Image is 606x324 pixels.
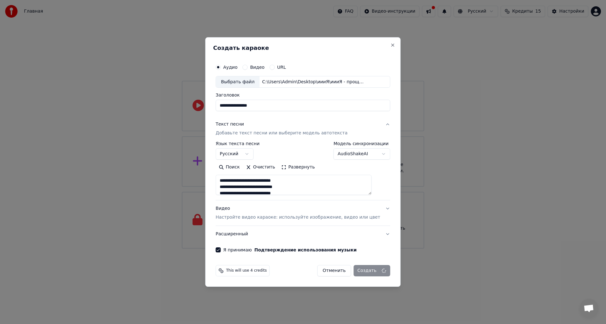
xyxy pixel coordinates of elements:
div: Выбрать файл [216,76,259,88]
label: Аудио [223,65,237,69]
p: Добавьте текст песни или выберите модель автотекста [216,130,348,137]
p: Настройте видео караоке: используйте изображение, видео или цвет [216,214,380,221]
div: Видео [216,206,380,221]
div: C:\Users\Admin\Desktop\иииЯ\иииЯ - прощальная.mp3 [259,79,367,85]
label: URL [277,65,286,69]
span: This will use 4 credits [226,268,267,273]
button: ВидеоНастройте видео караоке: используйте изображение, видео или цвет [216,201,390,226]
label: Я принимаю [223,248,357,252]
div: Текст песниДобавьте текст песни или выберите модель автотекста [216,142,390,200]
button: Я принимаю [254,248,357,252]
label: Язык текста песни [216,142,259,146]
button: Развернуть [278,162,318,173]
label: Заголовок [216,93,390,97]
button: Поиск [216,162,243,173]
h2: Создать караоке [213,45,393,51]
label: Видео [250,65,264,69]
button: Расширенный [216,226,390,242]
div: Текст песни [216,121,244,128]
button: Очистить [243,162,278,173]
button: Текст песниДобавьте текст песни или выберите модель автотекста [216,116,390,142]
label: Модель синхронизации [334,142,390,146]
button: Отменить [317,265,351,276]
